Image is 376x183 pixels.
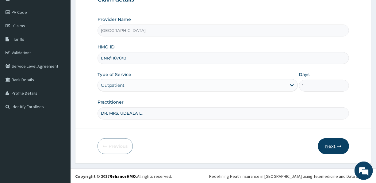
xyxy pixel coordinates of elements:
[13,23,25,29] span: Claims
[299,71,310,78] label: Days
[75,173,137,179] strong: Copyright © 2017 .
[101,82,125,88] div: Outpatient
[98,52,349,64] input: Enter HMO ID
[109,173,136,179] a: RelianceHMO
[32,34,103,42] div: Chat with us now
[98,71,131,78] label: Type of Service
[98,99,124,105] label: Practitioner
[209,173,371,179] div: Redefining Heath Insurance in [GEOGRAPHIC_DATA] using Telemedicine and Data Science!
[98,138,133,154] button: Previous
[98,44,115,50] label: HMO ID
[3,120,117,141] textarea: Type your message and hit 'Enter'
[13,36,24,42] span: Tariffs
[98,16,131,22] label: Provider Name
[101,3,115,18] div: Minimize live chat window
[11,31,25,46] img: d_794563401_company_1708531726252_794563401
[36,53,85,115] span: We're online!
[98,107,349,119] input: Enter Name
[318,138,349,154] button: Next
